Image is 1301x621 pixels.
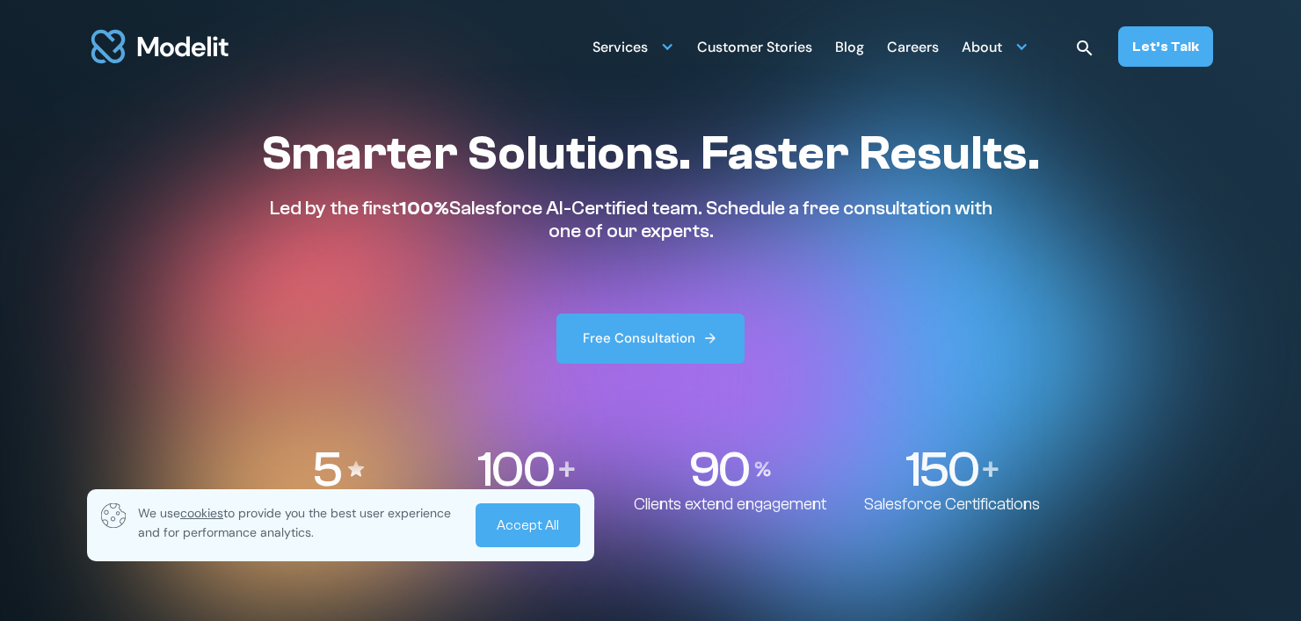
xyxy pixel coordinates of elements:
[835,32,864,66] div: Blog
[864,495,1040,515] p: Salesforce Certifications
[983,461,999,477] img: Plus
[835,29,864,63] a: Blog
[887,29,939,63] a: Careers
[592,32,648,66] div: Services
[592,29,674,63] div: Services
[688,444,748,495] p: 90
[1118,26,1213,67] a: Let’s Talk
[556,314,745,364] a: Free Consultation
[697,29,812,63] a: Customer Stories
[559,461,575,477] img: Plus
[962,29,1028,63] div: About
[905,444,978,495] p: 150
[962,32,1002,66] div: About
[88,19,232,74] a: home
[476,503,580,547] a: Accept All
[312,444,340,495] p: 5
[477,444,554,495] p: 100
[345,459,367,480] img: Stars
[634,495,826,515] p: Clients extend engagement
[1132,37,1199,56] div: Let’s Talk
[697,32,812,66] div: Customer Stories
[261,197,1001,243] p: Led by the first Salesforce AI-Certified team. Schedule a free consultation with one of our experts.
[887,32,939,66] div: Careers
[88,19,232,74] img: modelit logo
[754,461,772,477] img: Percentage
[261,125,1040,183] h1: Smarter Solutions. Faster Results.
[180,505,223,521] span: cookies
[702,330,718,346] img: arrow right
[583,329,695,348] div: Free Consultation
[138,503,463,542] p: We use to provide you the best user experience and for performance analytics.
[399,197,449,220] span: 100%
